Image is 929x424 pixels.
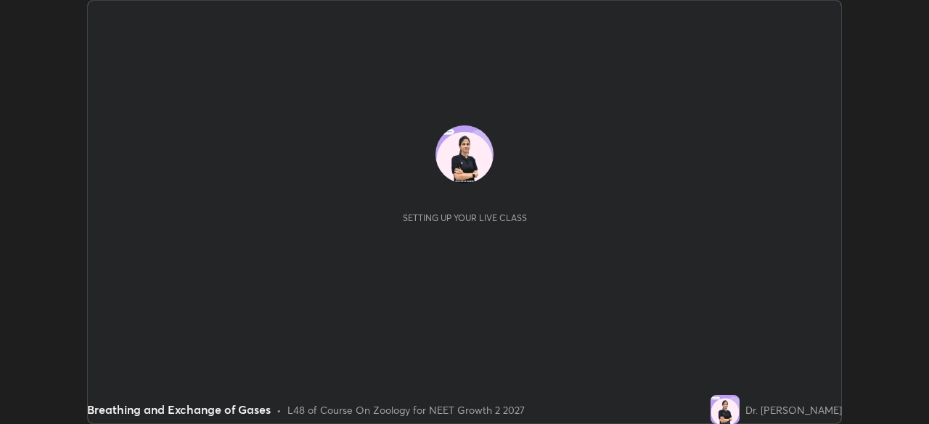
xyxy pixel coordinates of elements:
[87,401,271,418] div: Breathing and Exchange of Gases
[287,402,525,417] div: L48 of Course On Zoology for NEET Growth 2 2027
[403,212,527,223] div: Setting up your live class
[711,395,740,424] img: 6adb0a404486493ea7c6d2c8fdf53f74.jpg
[745,402,842,417] div: Dr. [PERSON_NAME]
[435,125,494,183] img: 6adb0a404486493ea7c6d2c8fdf53f74.jpg
[277,402,282,417] div: •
